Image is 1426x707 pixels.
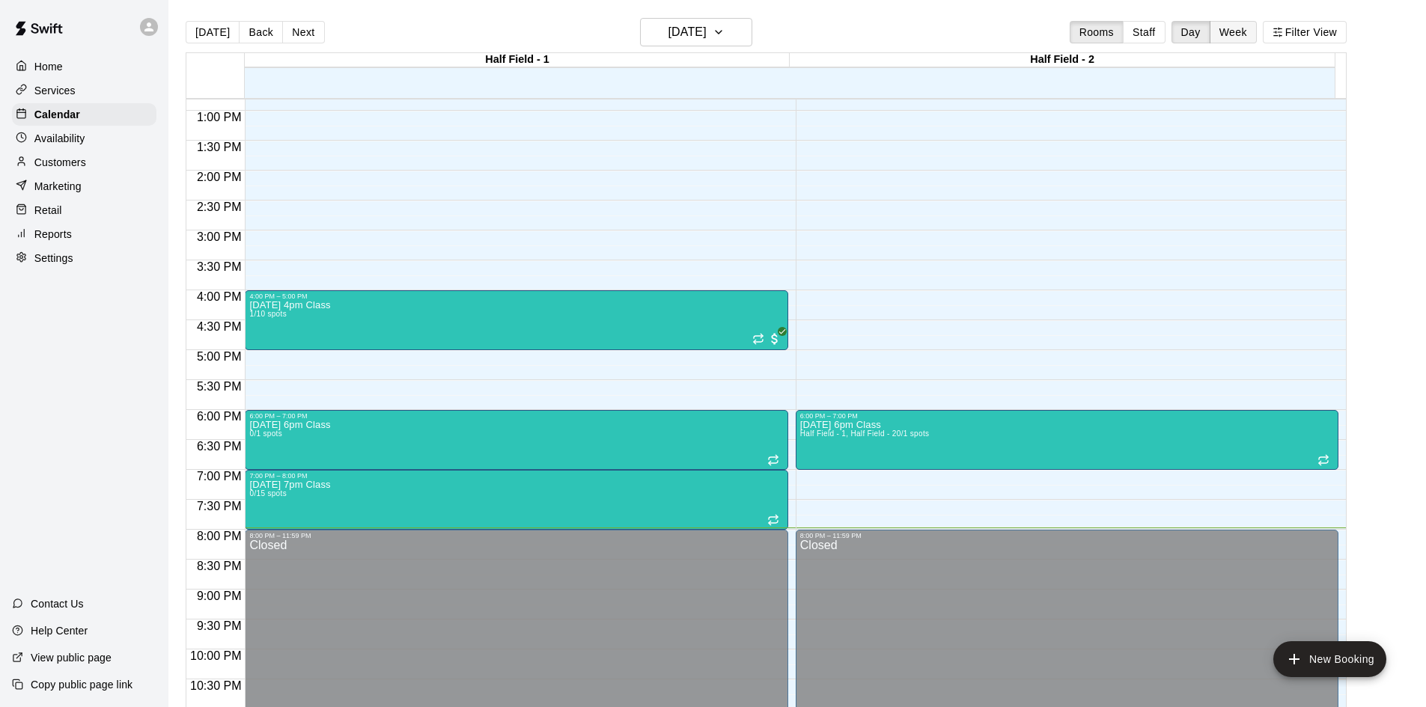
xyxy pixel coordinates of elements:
[34,203,62,218] p: Retail
[282,21,324,43] button: Next
[31,677,132,692] p: Copy public page link
[1210,21,1257,43] button: Week
[193,380,246,393] span: 5:30 PM
[1070,21,1124,43] button: Rooms
[800,532,1334,539] div: 8:00 PM – 11:59 PM
[12,151,156,174] a: Customers
[186,21,240,43] button: [DATE]
[245,290,787,350] div: 4:00 PM – 5:00 PM: Thursday 4pm Class
[12,127,156,150] a: Availability
[193,260,246,273] span: 3:30 PM
[193,230,246,243] span: 3:00 PM
[31,596,84,611] p: Contact Us
[34,107,80,122] p: Calendar
[800,429,897,438] span: Half Field - 1, Half Field - 2
[12,247,156,269] a: Settings
[193,440,246,453] span: 6:30 PM
[249,310,286,318] span: 1/10 spots filled
[186,679,245,692] span: 10:30 PM
[34,131,85,146] p: Availability
[31,650,112,665] p: View public page
[31,623,88,638] p: Help Center
[249,472,783,480] div: 7:00 PM – 8:00 PM
[249,429,282,438] span: 0/1 spots filled
[800,412,1334,420] div: 6:00 PM – 7:00 PM
[1273,641,1386,677] button: add
[34,251,73,266] p: Settings
[796,410,1338,470] div: 6:00 PM – 7:00 PM: Thursday 6pm Class
[193,290,246,303] span: 4:00 PM
[193,111,246,123] span: 1:00 PM
[1123,21,1166,43] button: Staff
[245,53,790,67] div: Half Field - 1
[767,331,782,346] span: All customers have paid
[12,79,156,102] a: Services
[193,530,246,542] span: 8:00 PM
[12,103,156,126] a: Calendar
[790,53,1335,67] div: Half Field - 2
[193,201,246,213] span: 2:30 PM
[34,227,72,242] p: Reports
[249,489,286,498] span: 0/15 spots filled
[239,21,283,43] button: Back
[193,470,246,483] span: 7:00 PM
[249,412,783,420] div: 6:00 PM – 7:00 PM
[193,410,246,423] span: 6:00 PM
[12,223,156,245] a: Reports
[767,454,779,466] span: Recurring event
[640,18,752,46] button: [DATE]
[249,293,783,300] div: 4:00 PM – 5:00 PM
[34,155,86,170] p: Customers
[186,649,245,662] span: 10:00 PM
[245,410,787,470] div: 6:00 PM – 7:00 PM: Thursday 6pm Class
[245,470,787,530] div: 7:00 PM – 8:00 PM: Thursday 7pm Class
[249,532,783,539] div: 8:00 PM – 11:59 PM
[193,320,246,333] span: 4:30 PM
[34,59,63,74] p: Home
[668,22,707,43] h6: [DATE]
[193,500,246,512] span: 7:30 PM
[1263,21,1347,43] button: Filter View
[1171,21,1210,43] button: Day
[12,55,156,78] a: Home
[193,619,246,632] span: 9:30 PM
[767,514,779,526] span: Recurring event
[193,350,246,363] span: 5:00 PM
[897,429,930,438] span: 0/1 spots filled
[193,171,246,183] span: 2:00 PM
[193,141,246,153] span: 1:30 PM
[12,175,156,198] a: Marketing
[1317,454,1329,466] span: Recurring event
[34,83,76,98] p: Services
[193,590,246,602] span: 9:00 PM
[12,199,156,221] a: Retail
[752,333,764,345] span: Recurring event
[34,179,82,194] p: Marketing
[193,560,246,572] span: 8:30 PM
